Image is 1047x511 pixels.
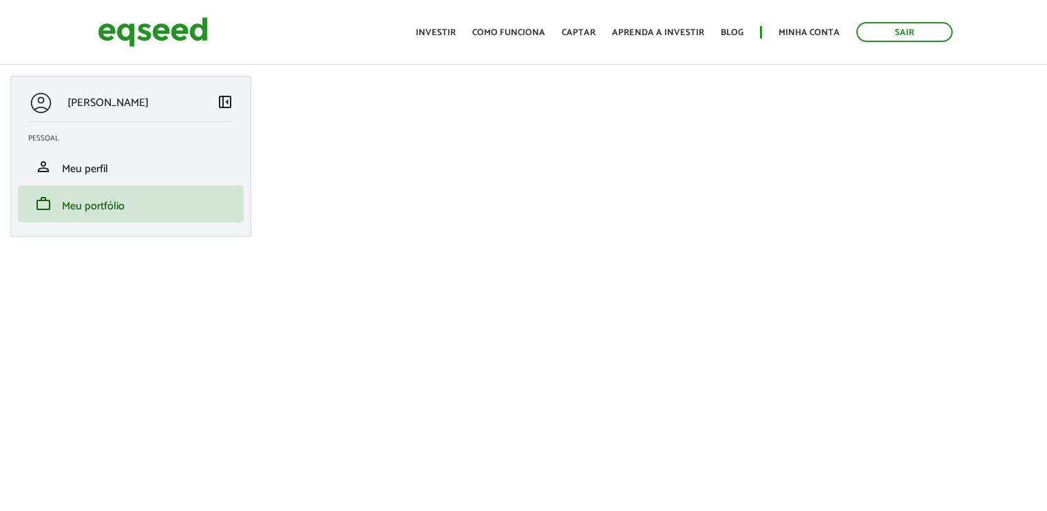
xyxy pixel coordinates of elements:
[62,197,125,216] span: Meu portfólio
[721,28,743,37] a: Blog
[28,158,233,175] a: personMeu perfil
[18,148,244,185] li: Meu perfil
[779,28,840,37] a: Minha conta
[856,22,953,42] a: Sair
[562,28,595,37] a: Captar
[28,134,244,143] h2: Pessoal
[472,28,545,37] a: Como funciona
[612,28,704,37] a: Aprenda a investir
[67,96,149,109] p: [PERSON_NAME]
[18,185,244,222] li: Meu portfólio
[217,94,233,110] span: left_panel_close
[416,28,456,37] a: Investir
[28,196,233,212] a: workMeu portfólio
[62,160,108,178] span: Meu perfil
[217,94,233,113] a: Colapsar menu
[98,14,208,50] img: EqSeed
[35,158,52,175] span: person
[35,196,52,212] span: work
